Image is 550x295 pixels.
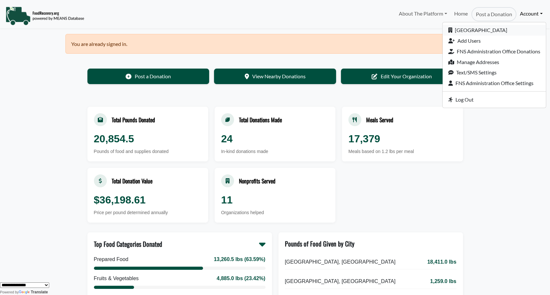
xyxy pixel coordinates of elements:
a: Home [451,7,471,21]
div: Total Donation Value [112,177,152,185]
div: Nonprofits Served [239,177,275,185]
div: Price per pound determined annually [94,209,202,216]
a: Translate [19,290,48,294]
div: 20,854.5 [94,131,202,147]
div: Meals based on 1.2 lbs per meal [348,148,456,155]
div: 4,885.0 lbs (23.42%) [217,275,265,282]
div: 24 [221,131,329,147]
span: 1,259.0 lbs [430,278,456,285]
a: Log Out [443,94,546,105]
a: Post a Donation [87,69,209,84]
div: 11 [221,192,329,208]
div: In-kind donations made [221,148,329,155]
a: Post a Donation [471,7,516,21]
a: View Nearby Donations [214,69,336,84]
a: [GEOGRAPHIC_DATA] [443,25,546,36]
a: Manage Addresses [443,57,546,67]
a: About The Platform [395,7,450,20]
img: NavigationLogo_FoodRecovery-91c16205cd0af1ed486a0f1a7774a6544ea792ac00100771e7dd3ec7c0e58e41.png [6,6,84,26]
div: You are already signed in. [65,34,485,54]
div: Prepared Food [94,256,129,263]
div: 17,379 [348,131,456,147]
a: Add Users [443,36,546,46]
a: FNS Administration Office Settings [443,78,546,89]
span: 18,411.0 lbs [427,258,456,266]
span: [GEOGRAPHIC_DATA], [GEOGRAPHIC_DATA] [285,278,396,285]
div: Fruits & Vegetables [94,275,139,282]
div: Organizations helped [221,209,329,216]
span: [GEOGRAPHIC_DATA], [GEOGRAPHIC_DATA] [285,258,396,266]
div: Total Pounds Donated [112,115,155,124]
div: $36,198.61 [94,192,202,208]
a: Account [516,7,546,20]
a: Text/SMS Settings [443,67,546,78]
img: Google Translate [19,290,31,295]
div: Total Donations Made [239,115,282,124]
div: Pounds of Food Given by City [285,239,354,248]
div: Top Food Categories Donated [94,239,162,249]
div: Pounds of food and supplies donated [94,148,202,155]
div: Meals Served [366,115,393,124]
a: FNS Administration Office Donations [443,46,546,57]
a: Edit Your Organization [341,69,463,84]
div: 13,260.5 lbs (63.59%) [214,256,265,263]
